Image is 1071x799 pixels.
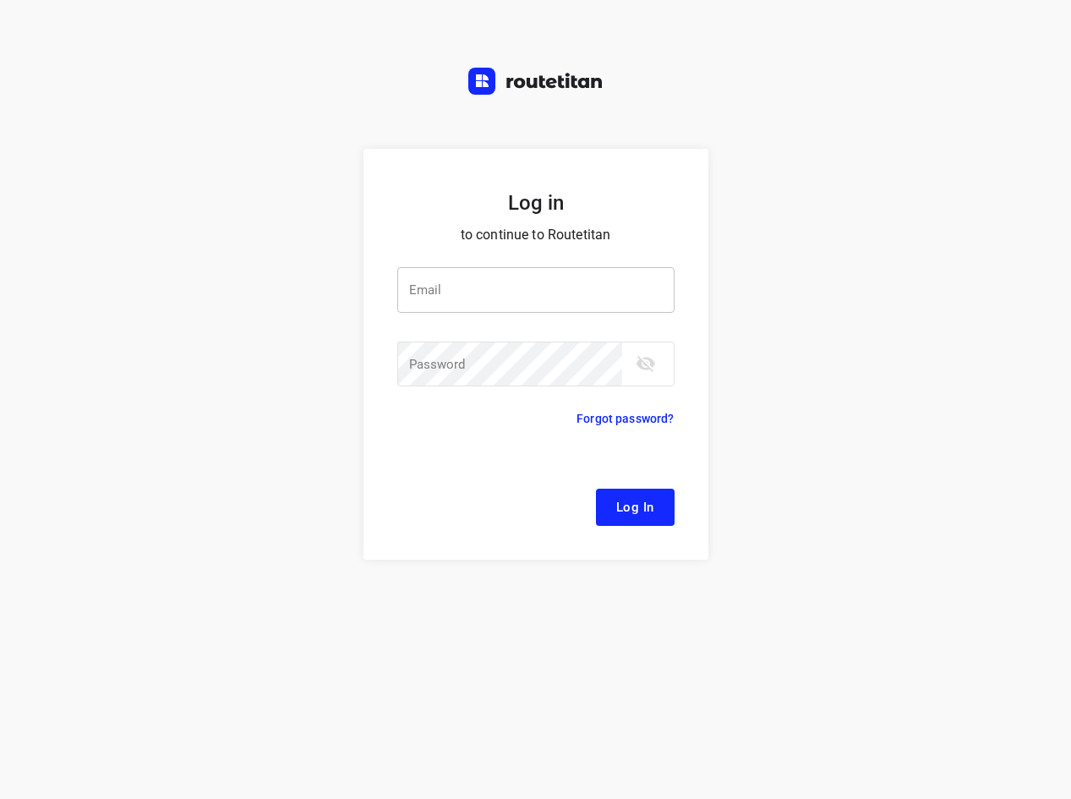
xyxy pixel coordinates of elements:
[629,347,663,380] button: toggle password visibility
[468,68,604,95] img: Routetitan
[397,189,675,216] h5: Log in
[616,496,654,518] span: Log In
[596,489,675,526] button: Log In
[576,408,674,429] p: Forgot password?
[397,223,675,247] p: to continue to Routetitan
